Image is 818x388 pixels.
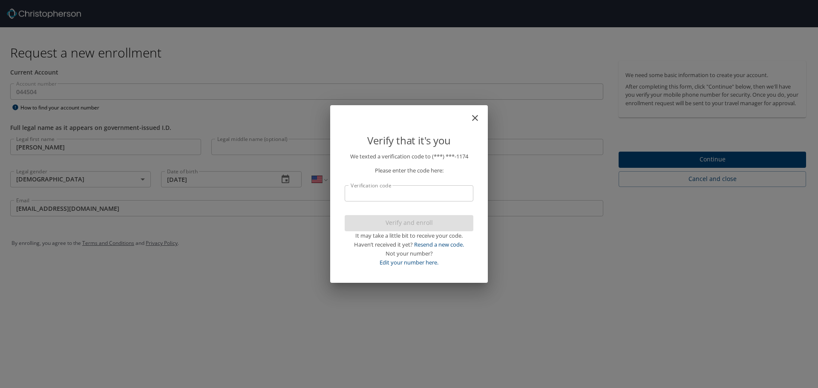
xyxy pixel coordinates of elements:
[345,240,473,249] div: Haven’t received it yet?
[345,249,473,258] div: Not your number?
[345,132,473,149] p: Verify that it's you
[345,152,473,161] p: We texted a verification code to (***) ***- 1174
[474,109,484,119] button: close
[345,166,473,175] p: Please enter the code here:
[414,241,464,248] a: Resend a new code.
[380,259,438,266] a: Edit your number here.
[345,231,473,240] div: It may take a little bit to receive your code.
